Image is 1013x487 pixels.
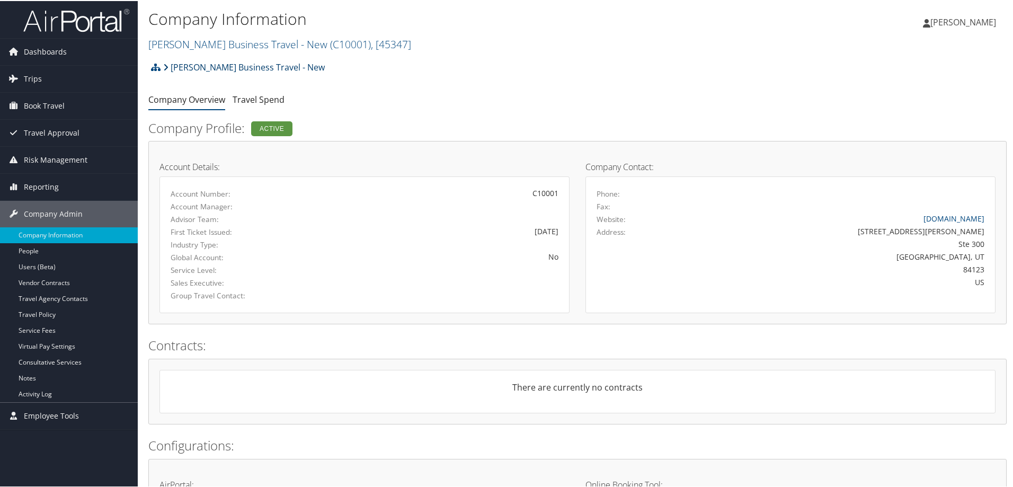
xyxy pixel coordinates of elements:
span: Risk Management [24,146,87,172]
h4: Account Details: [159,162,570,170]
label: Address: [597,226,626,236]
label: Website: [597,213,626,224]
span: Travel Approval [24,119,79,145]
div: Active [251,120,292,135]
h2: Contracts: [148,335,1007,353]
span: , [ 45347 ] [371,36,411,50]
h2: Company Profile: [148,118,715,136]
label: First Ticket Issued: [171,226,289,236]
a: [PERSON_NAME] Business Travel - New [163,56,325,77]
span: Company Admin [24,200,83,226]
a: [PERSON_NAME] Business Travel - New [148,36,411,50]
div: [DATE] [305,225,558,236]
a: [PERSON_NAME] [923,5,1007,37]
a: [DOMAIN_NAME] [923,212,984,223]
div: [GEOGRAPHIC_DATA], UT [698,250,985,261]
div: US [698,276,985,287]
label: Phone: [597,188,620,198]
div: Ste 300 [698,237,985,249]
span: [PERSON_NAME] [930,15,996,27]
span: Reporting [24,173,59,199]
label: Industry Type: [171,238,289,249]
span: Book Travel [24,92,65,118]
h4: Company Contact: [585,162,996,170]
a: Company Overview [148,93,225,104]
label: Global Account: [171,251,289,262]
div: 84123 [698,263,985,274]
div: No [305,250,558,261]
span: Employee Tools [24,402,79,428]
span: ( C10001 ) [330,36,371,50]
label: Sales Executive: [171,277,289,287]
label: Advisor Team: [171,213,289,224]
div: There are currently no contracts [160,380,995,401]
label: Group Travel Contact: [171,289,289,300]
span: Trips [24,65,42,91]
h2: Configurations: [148,436,1007,454]
label: Account Manager: [171,200,289,211]
div: C10001 [305,187,558,198]
h1: Company Information [148,7,721,29]
a: Travel Spend [233,93,285,104]
img: airportal-logo.png [23,7,129,32]
span: Dashboards [24,38,67,64]
div: [STREET_ADDRESS][PERSON_NAME] [698,225,985,236]
label: Fax: [597,200,610,211]
label: Service Level: [171,264,289,275]
label: Account Number: [171,188,289,198]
